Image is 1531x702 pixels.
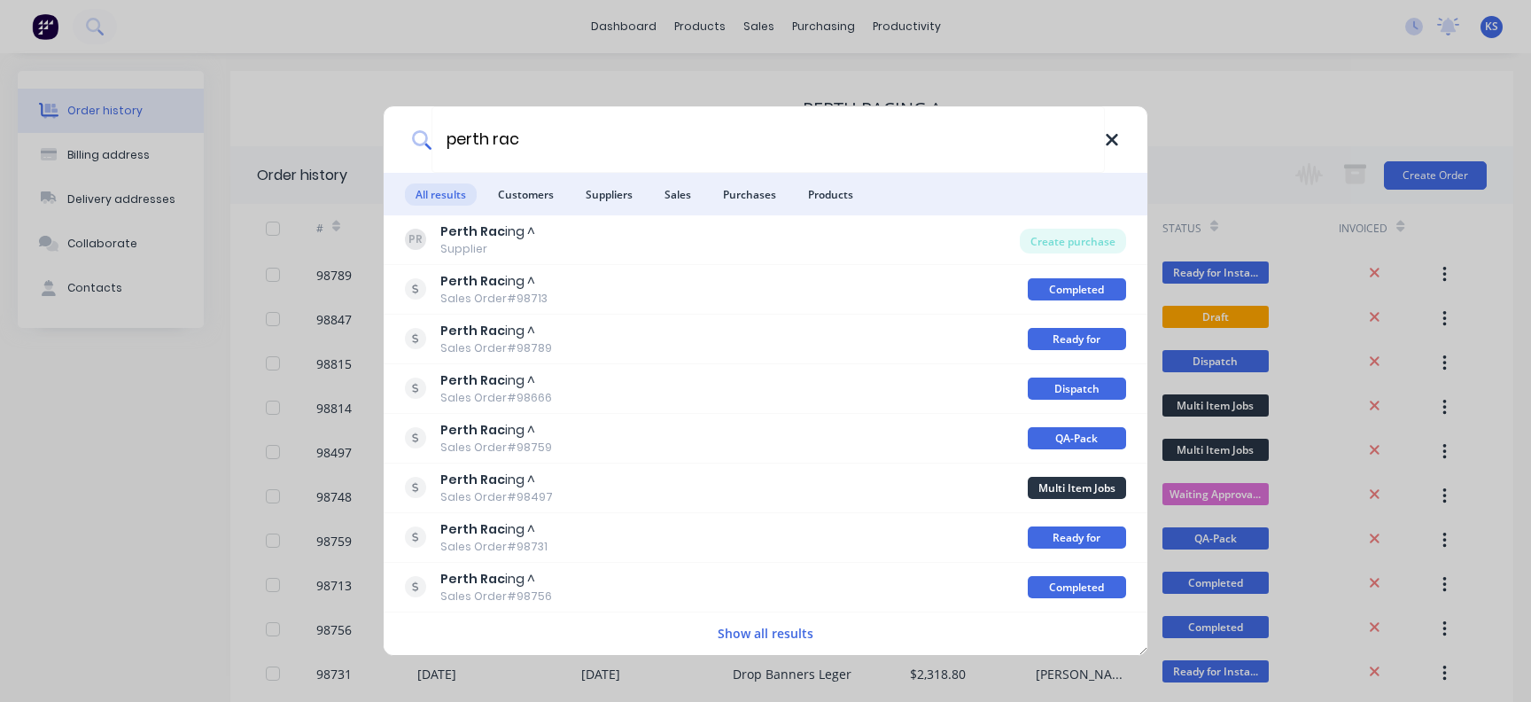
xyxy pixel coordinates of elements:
[440,371,505,389] b: Perth Rac
[440,241,535,257] div: Supplier
[712,183,787,206] span: Purchases
[440,489,553,505] div: Sales Order #98497
[440,340,552,356] div: Sales Order #98789
[440,570,552,589] div: ing ^
[440,322,552,340] div: ing ^
[1028,378,1126,400] div: Dispatch
[440,589,552,604] div: Sales Order #98756
[405,229,426,250] div: PR
[440,440,552,456] div: Sales Order #98759
[1028,526,1126,549] div: Ready for Install
[1028,477,1126,499] div: Multi Item Jobs
[575,183,643,206] span: Suppliers
[797,183,864,206] span: Products
[440,222,505,240] b: Perth Rac
[440,272,548,291] div: ing ^
[440,371,552,390] div: ing ^
[1028,427,1126,449] div: QA-Pack
[440,570,505,588] b: Perth Rac
[440,421,552,440] div: ing ^
[440,390,552,406] div: Sales Order #98666
[487,183,564,206] span: Customers
[440,471,505,488] b: Perth Rac
[440,222,535,241] div: ing ^
[440,291,548,307] div: Sales Order #98713
[431,106,1105,173] input: Start typing a customer or supplier name to create a new order...
[440,322,505,339] b: Perth Rac
[1028,278,1126,300] div: Completed
[1020,229,1126,253] div: Create purchase
[440,539,548,555] div: Sales Order #98731
[654,183,702,206] span: Sales
[440,272,505,290] b: Perth Rac
[440,520,548,539] div: ing ^
[440,471,553,489] div: ing ^
[1028,328,1126,350] div: Ready for Install
[1028,576,1126,598] div: Completed
[405,183,477,206] span: All results
[712,623,819,643] button: Show all results
[440,520,505,538] b: Perth Rac
[440,421,505,439] b: Perth Rac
